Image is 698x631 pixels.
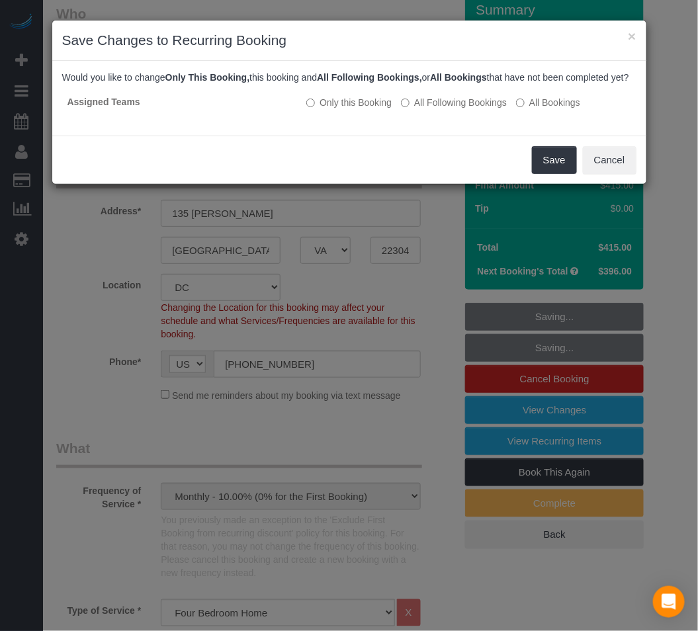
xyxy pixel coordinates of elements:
div: Open Intercom Messenger [653,586,685,618]
h3: Save Changes to Recurring Booking [62,30,636,50]
input: Only this Booking [306,99,315,107]
input: All Following Bookings [401,99,410,107]
label: All bookings that have not been completed yet will be changed. [516,96,580,109]
b: Only This Booking, [165,72,250,83]
button: Save [532,146,577,174]
label: All other bookings in the series will remain the same. [306,96,392,109]
label: This and all the bookings after it will be changed. [401,96,507,109]
button: Cancel [583,146,636,174]
b: All Following Bookings, [317,72,422,83]
b: All Bookings [430,72,487,83]
strong: Assigned Teams [67,97,140,107]
p: Would you like to change this booking and or that have not been completed yet? [62,71,636,84]
input: All Bookings [516,99,525,107]
button: × [628,29,636,43]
